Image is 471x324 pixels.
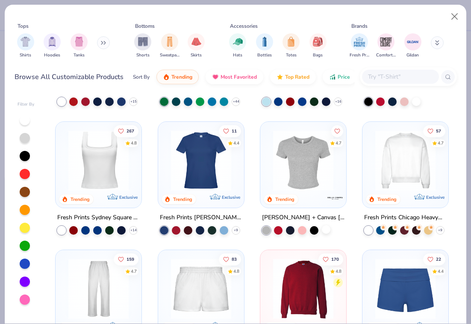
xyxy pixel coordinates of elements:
img: c7b025ed-4e20-46ac-9c52-55bc1f9f47df [269,259,338,319]
span: + 9 [234,228,238,233]
button: filter button [404,33,421,59]
span: 57 [436,129,441,133]
div: 4.8 [336,268,341,274]
div: Tops [18,22,29,30]
img: aa15adeb-cc10-480b-b531-6e6e449d5067 [269,130,338,190]
img: Bella + Canvas logo [327,189,344,206]
span: + 44 [233,99,239,104]
div: 4.8 [131,140,137,146]
div: filter for Totes [283,33,300,59]
div: 4.4 [438,268,444,274]
span: Fresh Prints [350,52,369,59]
span: Price [338,74,350,80]
span: Tanks [74,52,85,59]
div: filter for Bags [309,33,327,59]
button: filter button [229,33,246,59]
div: 4.7 [131,268,137,274]
div: Fresh Prints Sydney Square Neck Tank Top [57,212,140,223]
img: 4c43767e-b43d-41ae-ac30-96e6ebada8dd [338,259,406,319]
div: filter for Skirts [188,33,205,59]
button: filter button [188,33,205,59]
img: 3fc92740-5882-4e3e-bee8-f78ba58ba36d [235,130,304,190]
button: filter button [309,33,327,59]
div: filter for Tanks [71,33,88,59]
span: 170 [331,257,339,261]
button: Like [423,253,445,265]
span: + 15 [130,99,137,104]
span: Gildan [406,52,419,59]
button: Like [218,125,241,137]
button: filter button [283,33,300,59]
div: filter for Hoodies [44,33,61,59]
img: trending.gif [163,74,170,80]
img: Tanks Image [74,37,84,47]
span: Most Favorited [221,74,257,80]
span: + 16 [335,99,341,104]
div: Fresh Prints [PERSON_NAME] Fit Y2K Shirt [160,212,242,223]
span: Shirts [20,52,31,59]
div: filter for Shirts [17,33,34,59]
span: Hoodies [44,52,60,59]
button: Like [114,253,138,265]
img: Fresh Prints Image [353,35,366,48]
img: Bags Image [313,37,322,47]
button: Like [331,125,343,137]
div: 4.4 [233,140,239,146]
span: Hats [233,52,242,59]
input: Try "T-Shirt" [367,72,433,82]
img: 94a2aa95-cd2b-4983-969b-ecd512716e9a [64,130,133,190]
button: Like [114,125,138,137]
button: filter button [71,33,88,59]
div: filter for Gildan [404,33,421,59]
span: Exclusive [222,194,240,200]
span: Bags [313,52,323,59]
img: TopRated.gif [277,74,283,80]
img: Comfort Colors Image [380,35,392,48]
img: Gildan Image [406,35,419,48]
span: Comfort Colors [376,52,396,59]
img: 28425ec1-0436-412d-a053-7d6557a5cd09 [338,130,406,190]
img: Bottles Image [260,37,269,47]
span: + 9 [438,228,442,233]
div: 4.7 [336,140,341,146]
span: 159 [127,257,134,261]
img: Totes Image [286,37,296,47]
div: Bottoms [135,22,155,30]
span: Bottles [257,52,272,59]
span: Top Rated [285,74,309,80]
button: filter button [44,33,61,59]
div: [PERSON_NAME] + Canvas [DEMOGRAPHIC_DATA]' Micro Ribbed Baby Tee [262,212,344,223]
span: + 14 [130,228,137,233]
img: Sweatpants Image [165,37,174,47]
button: Trending [156,70,199,84]
button: filter button [350,33,369,59]
div: Browse All Customizable Products [15,72,124,82]
button: filter button [160,33,180,59]
img: Skirts Image [191,37,201,47]
img: Hoodies Image [47,37,57,47]
img: 6a9a0a85-ee36-4a89-9588-981a92e8a910 [167,130,235,190]
button: Like [218,253,241,265]
img: Shorts Image [138,37,148,47]
span: Trending [171,74,192,80]
div: Brands [351,22,368,30]
button: Top Rated [270,70,316,84]
span: Skirts [191,52,202,59]
img: a88b619d-8dd7-4971-8a75-9e7ec3244d54 [235,259,304,319]
div: Accessories [230,22,258,30]
img: 1358499d-a160-429c-9f1e-ad7a3dc244c9 [371,130,440,190]
button: filter button [256,33,273,59]
span: Sweatpants [160,52,180,59]
span: 22 [436,257,441,261]
div: filter for Sweatpants [160,33,180,59]
button: Close [447,9,463,25]
button: filter button [376,33,396,59]
div: filter for Shorts [134,33,151,59]
button: Price [323,70,356,84]
div: filter for Hats [229,33,246,59]
div: filter for Comfort Colors [376,33,396,59]
div: Filter By [18,101,35,108]
img: Hats Image [233,37,243,47]
button: filter button [134,33,151,59]
div: 4.8 [233,268,239,274]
